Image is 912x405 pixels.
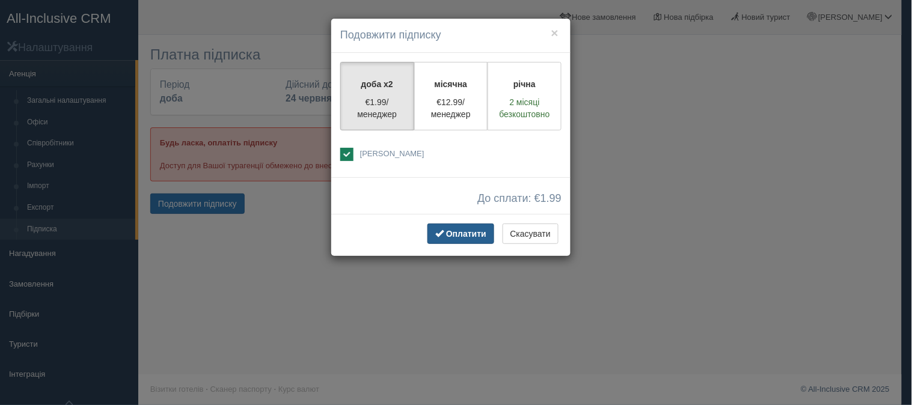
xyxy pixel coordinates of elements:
span: [PERSON_NAME] [360,149,424,158]
p: доба x2 [348,78,406,90]
button: Скасувати [503,224,559,244]
h4: Подовжити підписку [340,28,562,43]
p: місячна [422,78,480,90]
button: Оплатити [427,224,494,244]
p: €12.99/менеджер [422,96,480,120]
p: річна [495,78,554,90]
p: €1.99/менеджер [348,96,406,120]
button: × [551,26,559,39]
p: 2 місяці безкоштовно [495,96,554,120]
span: 1.99 [540,192,562,204]
span: Оплатити [446,229,486,239]
span: До сплати: € [477,193,562,205]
